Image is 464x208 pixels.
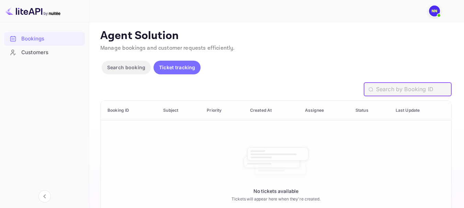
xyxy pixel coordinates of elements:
[242,141,310,182] img: No tickets available
[38,190,51,203] button: Collapse navigation
[201,101,245,120] th: Priority
[4,46,85,59] a: Customers
[101,101,158,120] th: Booking ID
[376,83,452,96] input: Search by Booking ID
[158,101,201,120] th: Subject
[350,101,390,120] th: Status
[159,64,195,71] p: Ticket tracking
[100,45,235,52] span: Manage bookings and customer requests efficiently.
[299,101,350,120] th: Assignee
[4,32,85,46] div: Bookings
[21,35,81,43] div: Bookings
[5,5,60,16] img: LiteAPI logo
[253,187,298,195] p: No tickets available
[107,64,145,71] p: Search booking
[21,49,81,57] div: Customers
[100,29,452,43] p: Agent Solution
[390,101,451,120] th: Last Update
[429,5,440,16] img: N/A N/A
[231,196,320,202] p: Tickets will appear here when they're created.
[245,101,299,120] th: Created At
[4,32,85,45] a: Bookings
